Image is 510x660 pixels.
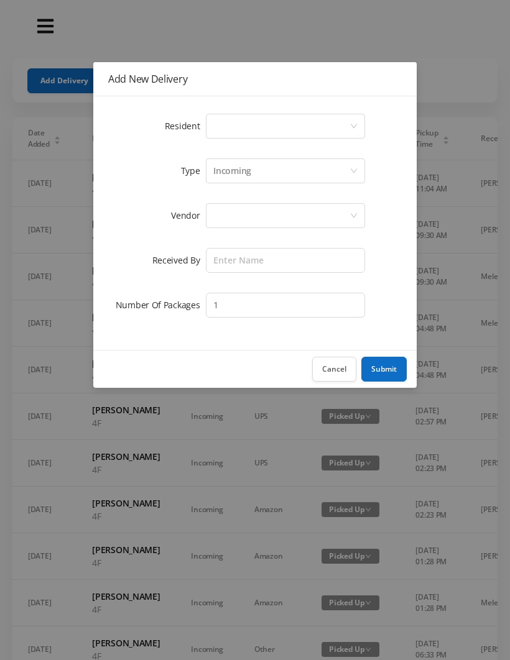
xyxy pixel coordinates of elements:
[165,120,206,132] label: Resident
[152,254,206,266] label: Received By
[350,167,358,176] i: icon: down
[361,357,407,382] button: Submit
[108,111,402,320] form: Add New Delivery
[350,122,358,131] i: icon: down
[116,299,206,311] label: Number Of Packages
[108,72,402,86] div: Add New Delivery
[213,159,251,183] div: Incoming
[350,212,358,221] i: icon: down
[312,357,356,382] button: Cancel
[206,248,365,273] input: Enter Name
[171,209,206,221] label: Vendor
[181,165,206,176] label: Type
